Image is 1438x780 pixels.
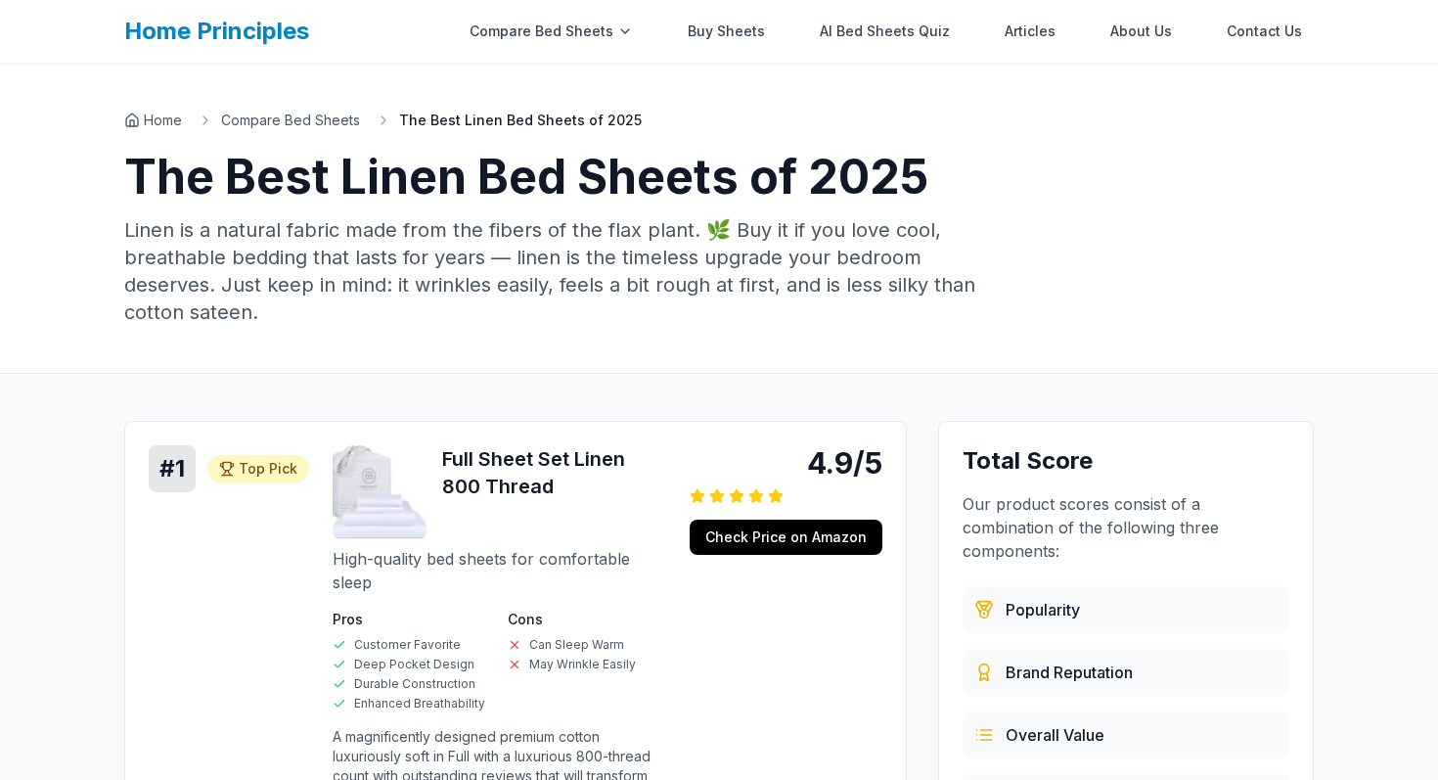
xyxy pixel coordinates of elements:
h1: The Best Linen Bed Sheets of 2025 [124,154,1314,201]
h4: Cons [508,610,667,629]
div: 4.9/5 [690,445,882,481]
a: Contact Us [1215,12,1314,51]
span: The Best Linen Bed Sheets of 2025 [399,111,642,130]
a: Check Price on Amazon [690,520,882,555]
a: AI Bed Sheets Quiz [808,12,962,51]
p: Our product scores consist of a combination of the following three components: [963,492,1289,563]
li: May Wrinkle Easily [508,657,667,672]
div: # 1 [149,445,196,492]
h4: Pros [333,610,492,629]
img: Full Sheet Set Linen 800 Thread - Cotton product image [333,445,427,539]
p: Linen is a natural fabric made from the fibers of the flax plant. 🌿 Buy it if you love cool, brea... [124,216,1001,326]
span: Popularity [1006,598,1080,621]
a: Compare Bed Sheets [221,111,360,130]
div: Compare Bed Sheets [458,12,645,51]
p: High-quality bed sheets for comfortable sleep [333,547,666,594]
a: About Us [1099,12,1184,51]
li: Durable Construction [333,676,492,692]
div: Evaluated from brand history, quality standards, and market presence [963,649,1289,696]
span: Brand Reputation [1006,661,1133,684]
li: Enhanced Breathability [333,696,492,711]
li: Deep Pocket Design [333,657,492,672]
li: Customer Favorite [333,637,492,653]
div: Combines price, quality, durability, and customer satisfaction [963,711,1289,758]
li: Can Sleep Warm [508,637,667,653]
a: Articles [993,12,1067,51]
span: Top Pick [239,459,297,479]
a: Buy Sheets [676,12,777,51]
a: Home Principles [124,17,309,45]
span: Overall Value [1006,723,1104,747]
a: Home [124,111,182,130]
h3: Full Sheet Set Linen 800 Thread [442,445,666,500]
nav: Breadcrumb [124,111,1314,130]
div: Based on customer reviews, ratings, and sales data [963,586,1289,633]
h3: Total Score [963,445,1289,477]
